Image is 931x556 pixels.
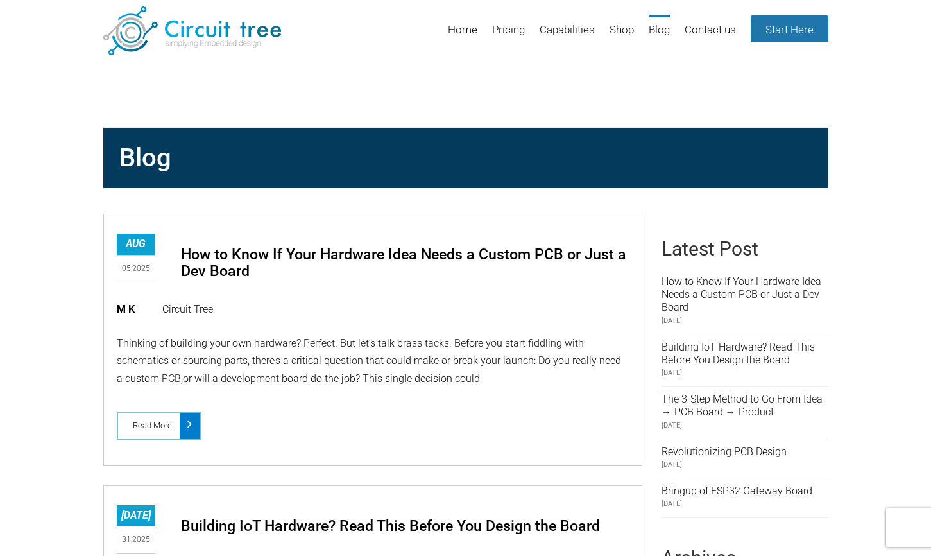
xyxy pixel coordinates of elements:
[117,334,629,387] p: Thinking of building your own hardware? Perfect. But let’s talk brass tacks. Before you start fid...
[113,137,819,178] h2: Blog
[662,419,828,432] span: [DATE]
[662,393,823,418] a: The 3-Step Method to Go From Idea → PCB Board → Product
[117,526,155,553] div: 31,
[117,412,201,440] a: Read More
[103,6,281,55] img: Circuit Tree
[662,446,787,458] a: Revolutionizing PCB Design
[448,15,477,56] a: Home
[662,367,828,379] span: [DATE]
[662,238,828,260] h3: Latest Post
[117,234,155,255] div: Aug
[181,245,626,280] a: How to Know If Your Hardware Idea Needs a Custom PCB or Just a Dev Board
[181,517,600,535] a: Building IoT Hardware? Read This Before You Design the Board
[685,15,736,56] a: Contact us
[662,341,815,366] a: Building IoT Hardware? Read This Before You Design the Board
[662,485,812,497] a: Bringup of ESP32 Gateway Board
[610,15,634,56] a: Shop
[132,535,150,544] span: 2025
[540,15,595,56] a: Capabilities
[117,303,148,315] span: M K
[662,498,828,510] span: [DATE]
[132,264,150,273] span: 2025
[162,303,213,315] a: Circuit Tree
[649,15,670,56] a: Blog
[117,505,155,526] div: [DATE]
[662,458,828,471] span: [DATE]
[662,315,828,327] span: [DATE]
[117,255,155,282] div: 05,
[662,275,821,313] a: How to Know If Your Hardware Idea Needs a Custom PCB or Just a Dev Board
[751,15,828,42] a: Start Here
[492,15,525,56] a: Pricing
